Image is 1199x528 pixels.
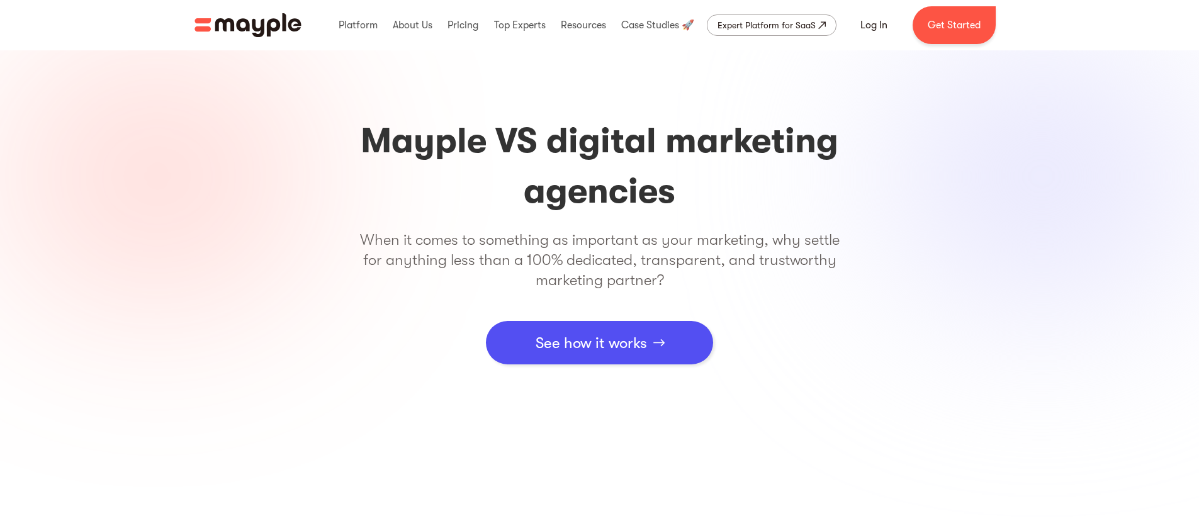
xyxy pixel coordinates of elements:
[357,230,842,290] p: When it comes to something as important as your marketing, why settle for anything less than a 10...
[357,116,842,216] h1: Mayple VS digital marketing agencies
[194,13,301,37] img: Mayple logo
[486,321,713,364] a: See how it works
[194,13,301,37] a: home
[845,10,903,40] a: Log In
[707,14,836,36] a: Expert Platform for SaaS
[444,5,481,45] div: Pricing
[718,18,816,33] div: Expert Platform for SaaS
[491,5,549,45] div: Top Experts
[536,324,647,362] div: See how it works
[913,6,996,44] a: Get Started
[335,5,381,45] div: Platform
[390,5,436,45] div: About Us
[558,5,609,45] div: Resources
